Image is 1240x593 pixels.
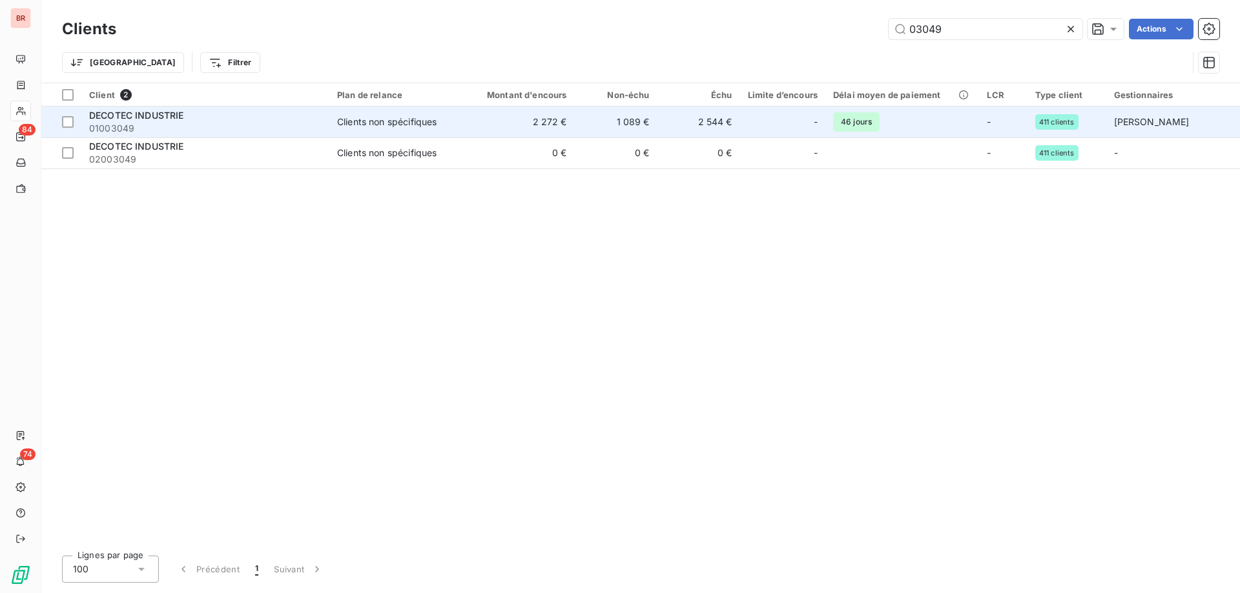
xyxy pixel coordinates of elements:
div: Montant d'encours [471,90,567,100]
span: DECOTEC INDUSTRIE [89,110,184,121]
span: [PERSON_NAME] [1114,116,1190,127]
button: Actions [1129,19,1193,39]
div: Non-échu [583,90,650,100]
button: Suivant [266,556,331,583]
span: 84 [19,124,36,136]
div: BR [10,8,31,28]
span: 46 jours [833,112,880,132]
span: - [987,116,991,127]
td: 2 544 € [657,106,740,137]
td: 1 089 € [575,106,657,137]
td: 0 € [657,137,740,168]
input: Rechercher [889,19,1082,39]
div: Limite d’encours [748,90,818,100]
div: Délai moyen de paiement [833,90,971,100]
div: Échu [665,90,732,100]
button: [GEOGRAPHIC_DATA] [62,52,184,73]
span: 02003049 [89,153,322,166]
span: 74 [20,448,36,460]
span: - [814,116,818,128]
td: 0 € [464,137,575,168]
span: DECOTEC INDUSTRIE [89,141,184,152]
div: Clients non spécifiques [337,146,437,159]
div: Plan de relance [337,90,456,100]
div: Clients non spécifiques [337,116,437,128]
span: - [987,147,991,158]
button: Précédent [169,556,247,583]
button: Filtrer [200,52,260,73]
button: 1 [247,556,266,583]
iframe: Intercom live chat [1196,549,1227,580]
span: - [1114,147,1118,158]
h3: Clients [62,17,116,41]
div: Gestionnaires [1114,90,1233,100]
td: 2 272 € [464,106,575,137]
span: 411 clients [1039,149,1075,157]
span: Client [89,90,115,100]
span: 100 [73,563,88,576]
img: Logo LeanPay [10,565,31,585]
span: - [814,146,818,159]
div: LCR [987,90,1019,100]
span: 1 [255,563,258,576]
div: Type client [1035,90,1099,100]
span: 411 clients [1039,118,1075,126]
span: 2 [120,89,132,101]
td: 0 € [575,137,657,168]
span: 01003049 [89,122,322,135]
